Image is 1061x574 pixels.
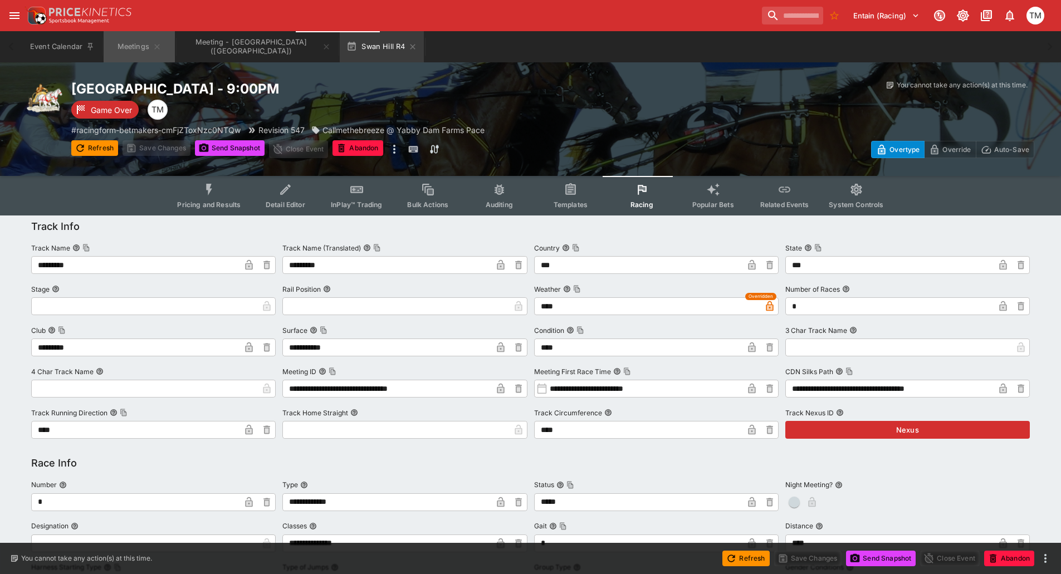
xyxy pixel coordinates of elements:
[329,367,336,375] button: Copy To Clipboard
[897,80,1028,90] p: You cannot take any action(s) at this time.
[534,284,561,294] p: Weather
[31,243,70,253] p: Track Name
[630,200,653,209] span: Racing
[21,553,152,563] p: You cannot take any action(s) at this time.
[120,409,128,416] button: Copy To Clipboard
[825,7,843,24] button: No Bookmarks
[1023,3,1048,28] button: Tristan Matheson
[847,7,926,24] button: Select Tenant
[31,457,77,469] h5: Race Info
[282,408,348,418] p: Track Home Straight
[373,244,381,252] button: Copy To Clipboard
[534,367,611,376] p: Meeting First Race Time
[48,326,56,334] button: ClubCopy To Clipboard
[534,326,564,335] p: Condition
[91,104,132,116] p: Game Over
[23,31,101,62] button: Event Calendar
[1039,552,1052,565] button: more
[563,285,571,293] button: WeatherCopy To Clipboard
[177,31,338,62] button: Meeting - Swan Hill (AUS)
[195,140,265,156] button: Send Snapshot
[846,551,916,566] button: Send Snapshot
[282,521,307,531] p: Classes
[785,243,802,253] p: State
[323,285,331,293] button: Rail Position
[258,124,305,136] p: Revision 547
[976,141,1034,158] button: Auto-Save
[623,367,631,375] button: Copy To Clipboard
[110,409,118,416] button: Track Running DirectionCopy To Clipboard
[566,326,574,334] button: ConditionCopy To Clipboard
[984,551,1034,566] button: Abandon
[829,200,883,209] span: System Controls
[331,200,382,209] span: InPlay™ Trading
[31,521,69,531] p: Designation
[842,285,850,293] button: Number of Races
[835,481,843,489] button: Night Meeting?
[785,521,813,531] p: Distance
[994,144,1029,155] p: Auto-Save
[58,326,66,334] button: Copy To Clipboard
[835,367,843,375] button: CDN Silks PathCopy To Clipboard
[25,4,47,27] img: PriceKinetics Logo
[27,80,62,116] img: harness_racing.png
[407,200,448,209] span: Bulk Actions
[871,141,925,158] button: Overtype
[836,409,844,416] button: Track Nexus ID
[815,522,823,530] button: Distance
[924,141,976,158] button: Override
[320,326,327,334] button: Copy To Clipboard
[4,6,25,26] button: open drawer
[282,480,298,489] p: Type
[282,367,316,376] p: Meeting ID
[96,367,104,375] button: 4 Char Track Name
[363,244,371,252] button: Track Name (Translated)Copy To Clipboard
[333,142,383,153] span: Mark an event as closed and abandoned.
[785,480,833,489] p: Night Meeting?
[1026,7,1044,24] div: Tristan Matheson
[534,521,547,531] p: Gait
[534,408,602,418] p: Track Circumference
[322,124,485,136] p: Callmethebreeze @ Yabby Dam Farms Pace
[31,408,107,418] p: Track Running Direction
[942,144,971,155] p: Override
[350,409,358,416] button: Track Home Straight
[340,31,424,62] button: Swan Hill R4
[282,284,321,294] p: Rail Position
[71,80,553,97] h2: Copy To Clipboard
[573,285,581,293] button: Copy To Clipboard
[534,243,560,253] p: Country
[309,522,317,530] button: Classes
[785,284,840,294] p: Number of Races
[31,326,46,335] p: Club
[59,481,67,489] button: Number
[785,326,847,335] p: 3 Char Track Name
[576,326,584,334] button: Copy To Clipboard
[559,522,567,530] button: Copy To Clipboard
[849,326,857,334] button: 3 Char Track Name
[814,244,822,252] button: Copy To Clipboard
[976,6,996,26] button: Documentation
[388,140,401,158] button: more
[177,200,241,209] span: Pricing and Results
[845,367,853,375] button: Copy To Clipboard
[889,144,920,155] p: Overtype
[300,481,308,489] button: Type
[31,220,80,233] h5: Track Info
[785,421,1030,439] button: Nexus
[49,8,131,16] img: PriceKinetics
[749,293,773,300] span: Overridden
[282,326,307,335] p: Surface
[31,480,57,489] p: Number
[71,124,241,136] p: Copy To Clipboard
[282,243,361,253] p: Track Name (Translated)
[604,409,612,416] button: Track Circumference
[104,31,175,62] button: Meetings
[566,481,574,489] button: Copy To Clipboard
[785,408,834,418] p: Track Nexus ID
[72,244,80,252] button: Track NameCopy To Clipboard
[722,551,769,566] button: Refresh
[310,326,317,334] button: SurfaceCopy To Clipboard
[692,200,734,209] span: Popular Bets
[148,100,168,120] div: Tristan Matheson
